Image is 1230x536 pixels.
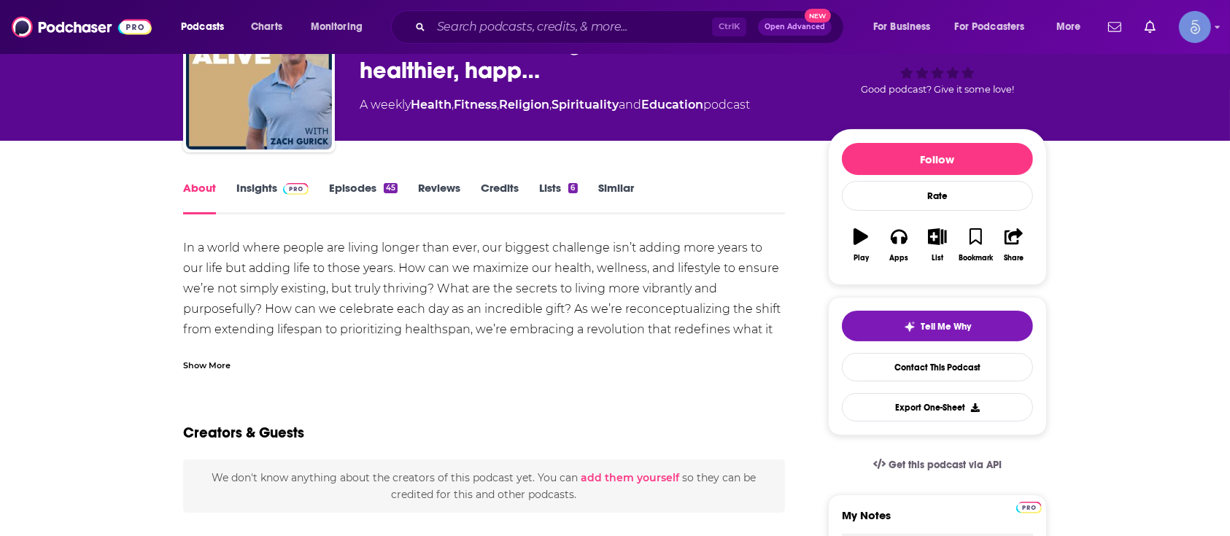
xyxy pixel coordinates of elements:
[861,84,1014,95] span: Good podcast? Give it some love!
[945,15,1046,39] button: open menu
[1179,11,1211,43] span: Logged in as Spiral5-G1
[186,4,332,149] img: Fully Alive: Unlocking the secrets to your healthier, happier, longer life
[12,13,152,41] img: Podchaser - Follow, Share and Rate Podcasts
[1139,15,1161,39] a: Show notifications dropdown
[418,181,460,214] a: Reviews
[842,143,1033,175] button: Follow
[301,15,382,39] button: open menu
[283,183,309,195] img: Podchaser Pro
[758,18,832,36] button: Open AdvancedNew
[890,254,909,263] div: Apps
[842,393,1033,422] button: Export One-Sheet
[880,219,918,271] button: Apps
[904,321,916,333] img: tell me why sparkle
[236,181,309,214] a: InsightsPodchaser Pro
[552,98,619,112] a: Spirituality
[956,219,994,271] button: Bookmark
[842,219,880,271] button: Play
[183,424,304,442] h2: Creators & Guests
[955,17,1025,37] span: For Podcasters
[765,23,825,31] span: Open Advanced
[405,10,858,44] div: Search podcasts, credits, & more...
[854,254,869,263] div: Play
[862,447,1013,483] a: Get this podcast via API
[873,17,931,37] span: For Business
[842,181,1033,211] div: Rate
[1046,15,1099,39] button: open menu
[549,98,552,112] span: ,
[1016,500,1042,513] a: Pro website
[499,98,549,112] a: Religion
[452,98,454,112] span: ,
[863,15,949,39] button: open menu
[932,254,943,263] div: List
[384,183,398,193] div: 45
[842,311,1033,341] button: tell me why sparkleTell Me Why
[842,508,1033,534] label: My Notes
[918,219,956,271] button: List
[712,18,746,36] span: Ctrl K
[539,181,577,214] a: Lists6
[568,183,577,193] div: 6
[181,17,224,37] span: Podcasts
[183,241,781,377] span: In a world where people are living longer than ever, our biggest challenge isn’t adding more year...
[171,15,243,39] button: open menu
[311,17,363,37] span: Monitoring
[842,353,1033,381] a: Contact This Podcast
[581,472,679,483] button: add them yourself
[251,17,282,37] span: Charts
[431,15,712,39] input: Search podcasts, credits, & more...
[481,181,519,214] a: Credits
[1016,502,1042,513] img: Podchaser Pro
[329,181,398,214] a: Episodes45
[497,98,499,112] span: ,
[921,321,972,333] span: Tell Me Why
[411,98,452,112] a: Health
[1004,254,1024,263] div: Share
[1102,15,1127,39] a: Show notifications dropdown
[1056,17,1081,37] span: More
[241,15,291,39] a: Charts
[454,98,497,112] a: Fitness
[959,254,993,263] div: Bookmark
[889,459,1002,471] span: Get this podcast via API
[598,181,634,214] a: Similar
[360,96,750,114] div: A weekly podcast
[1179,11,1211,43] button: Show profile menu
[1179,11,1211,43] img: User Profile
[995,219,1033,271] button: Share
[805,9,831,23] span: New
[183,181,216,214] a: About
[641,98,703,112] a: Education
[212,471,756,500] span: We don't know anything about the creators of this podcast yet . You can so they can be credited f...
[828,14,1047,104] div: 51Good podcast? Give it some love!
[619,98,641,112] span: and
